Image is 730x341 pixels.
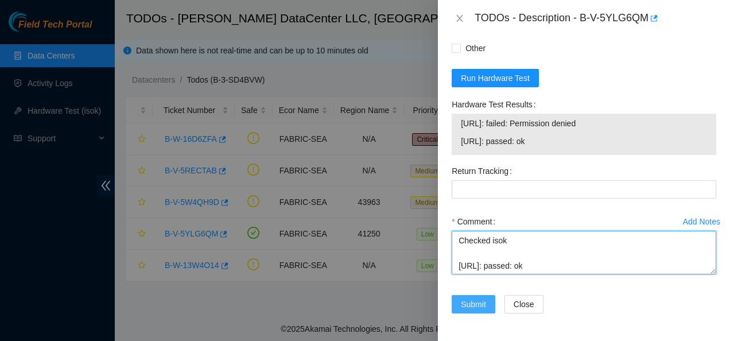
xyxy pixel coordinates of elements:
button: Run Hardware Test [452,69,539,87]
input: Return Tracking [452,180,716,199]
div: TODOs - Description - B-V-5YLG6QM [475,9,716,28]
span: Run Hardware Test [461,72,530,84]
span: [URL]: failed: Permission denied [461,117,707,130]
span: Close [514,298,534,311]
label: Return Tracking [452,162,517,180]
span: Submit [461,298,486,311]
label: Hardware Test Results [452,95,540,114]
label: Comment [452,212,500,231]
span: [URL]: passed: ok [461,135,707,148]
span: Other [461,39,490,57]
button: Submit [452,295,495,313]
button: Close [504,295,543,313]
textarea: Comment [452,231,716,274]
button: Add Notes [682,212,721,231]
div: Add Notes [683,218,720,226]
span: close [455,14,464,23]
button: Close [452,13,468,24]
